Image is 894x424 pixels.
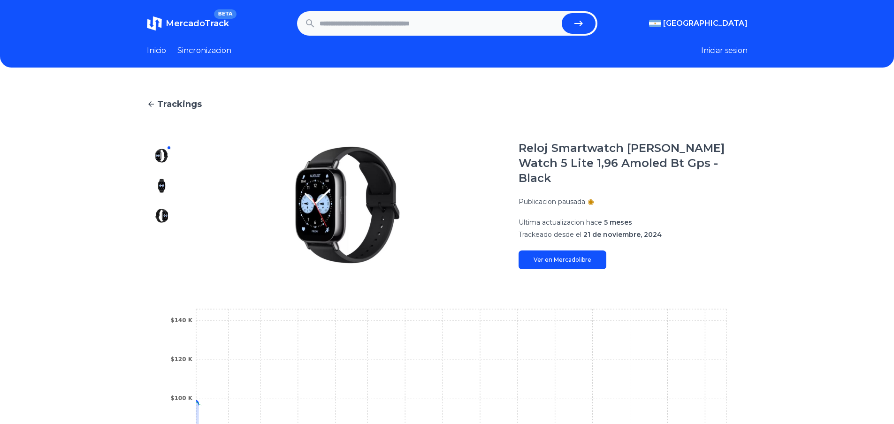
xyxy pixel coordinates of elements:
span: Ultima actualizacion hace [519,218,602,227]
span: Trackings [157,98,202,111]
span: BETA [214,9,236,19]
img: Reloj Smartwatch Xiaomi Redmi Watch 5 Lite 1,96 Amoled Bt Gps - Black [196,141,500,269]
button: [GEOGRAPHIC_DATA] [649,18,748,29]
img: Reloj Smartwatch Xiaomi Redmi Watch 5 Lite 1,96 Amoled Bt Gps - Black [154,148,169,163]
a: Ver en Mercadolibre [519,250,606,269]
tspan: $100 K [170,395,193,401]
tspan: $140 K [170,317,193,324]
span: MercadoTrack [166,18,229,29]
a: Inicio [147,45,166,56]
img: Argentina [649,20,661,27]
span: 5 meses [604,218,632,227]
img: Reloj Smartwatch Xiaomi Redmi Watch 5 Lite 1,96 Amoled Bt Gps - Black [154,178,169,193]
img: MercadoTrack [147,16,162,31]
img: Reloj Smartwatch Xiaomi Redmi Watch 5 Lite 1,96 Amoled Bt Gps - Black [154,238,169,253]
span: 21 de noviembre, 2024 [583,230,662,239]
button: Iniciar sesion [701,45,748,56]
span: [GEOGRAPHIC_DATA] [663,18,748,29]
tspan: $120 K [170,356,193,363]
span: Trackeado desde el [519,230,581,239]
img: Reloj Smartwatch Xiaomi Redmi Watch 5 Lite 1,96 Amoled Bt Gps - Black [154,208,169,223]
a: Trackings [147,98,748,111]
h1: Reloj Smartwatch [PERSON_NAME] Watch 5 Lite 1,96 Amoled Bt Gps - Black [519,141,748,186]
p: Publicacion pausada [519,197,585,206]
a: Sincronizacion [177,45,231,56]
a: MercadoTrackBETA [147,16,229,31]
